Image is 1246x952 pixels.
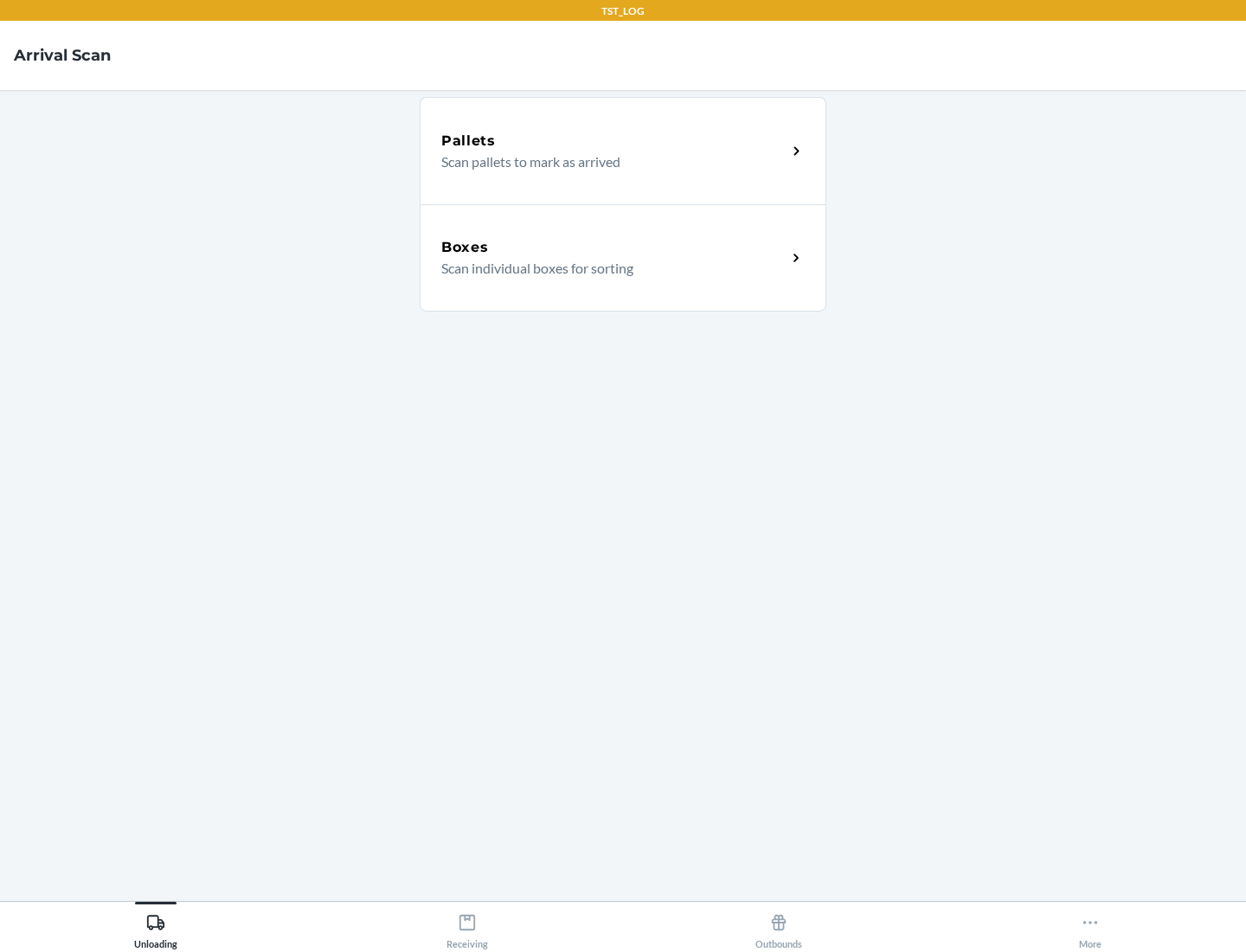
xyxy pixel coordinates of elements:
button: Receiving [311,902,623,949]
div: Receiving [446,906,488,949]
button: More [934,902,1246,949]
h4: Arrival Scan [14,44,111,67]
p: TST_LOG [601,3,645,19]
div: More [1079,906,1101,949]
p: Scan individual boxes for sorting [441,258,773,279]
h5: Boxes [441,237,489,258]
button: Outbounds [623,902,934,949]
div: Outbounds [755,906,802,949]
a: BoxesScan individual boxes for sorting [420,204,826,312]
h5: Pallets [441,131,496,151]
div: Unloading [134,906,177,949]
p: Scan pallets to mark as arrived [441,151,773,172]
a: PalletsScan pallets to mark as arrived [420,97,826,204]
